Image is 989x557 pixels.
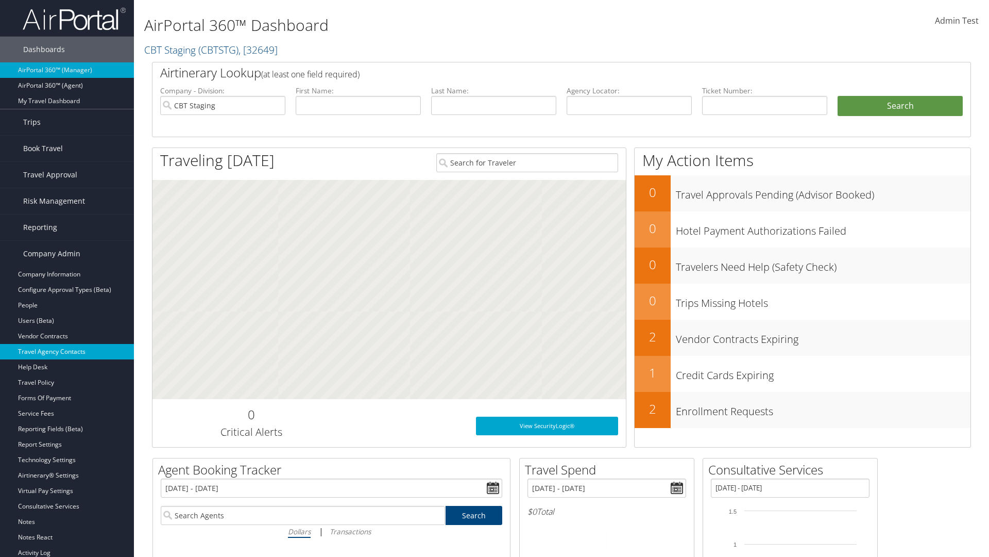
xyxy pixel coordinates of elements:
[23,241,80,267] span: Company Admin
[525,461,694,479] h2: Travel Spend
[160,64,895,81] h2: Airtinerary Lookup
[288,527,311,536] i: Dollars
[635,364,671,382] h2: 1
[729,509,737,515] tspan: 1.5
[158,461,510,479] h2: Agent Booking Tracker
[635,184,671,201] h2: 0
[676,399,970,419] h3: Enrollment Requests
[431,86,556,96] label: Last Name:
[734,542,737,548] tspan: 1
[144,14,701,36] h1: AirPortal 360™ Dashboard
[161,506,445,525] input: Search Agents
[23,7,126,31] img: airportal-logo.png
[635,220,671,237] h2: 0
[635,150,970,171] h1: My Action Items
[676,363,970,383] h3: Credit Cards Expiring
[296,86,421,96] label: First Name:
[635,320,970,356] a: 2Vendor Contracts Expiring
[676,255,970,274] h3: Travelers Need Help (Safety Check)
[635,328,671,346] h2: 2
[935,15,979,26] span: Admin Test
[238,43,278,57] span: , [ 32649 ]
[635,211,970,248] a: 0Hotel Payment Authorizations Failed
[23,37,65,62] span: Dashboards
[161,525,502,538] div: |
[676,291,970,310] h3: Trips Missing Hotels
[23,188,85,214] span: Risk Management
[261,69,360,80] span: (at least one field required)
[198,43,238,57] span: ( CBTSTG )
[635,284,970,320] a: 0Trips Missing Hotels
[160,150,275,171] h1: Traveling [DATE]
[935,5,979,37] a: Admin Test
[708,461,877,479] h2: Consultative Services
[635,256,671,273] h2: 0
[23,136,63,161] span: Book Travel
[160,86,285,96] label: Company - Division:
[635,392,970,428] a: 2Enrollment Requests
[476,417,618,435] a: View SecurityLogic®
[676,219,970,238] h3: Hotel Payment Authorizations Failed
[676,183,970,202] h3: Travel Approvals Pending (Advisor Booked)
[446,506,503,525] a: Search
[635,400,671,418] h2: 2
[676,327,970,347] h3: Vendor Contracts Expiring
[635,356,970,392] a: 1Credit Cards Expiring
[838,96,963,117] button: Search
[23,109,41,135] span: Trips
[160,425,342,439] h3: Critical Alerts
[702,86,827,96] label: Ticket Number:
[23,162,77,188] span: Travel Approval
[567,86,692,96] label: Agency Locator:
[436,153,618,172] input: Search for Traveler
[330,527,371,536] i: Transactions
[527,506,537,517] span: $0
[635,175,970,211] a: 0Travel Approvals Pending (Advisor Booked)
[23,215,57,240] span: Reporting
[635,248,970,284] a: 0Travelers Need Help (Safety Check)
[160,406,342,423] h2: 0
[144,43,278,57] a: CBT Staging
[527,506,686,517] h6: Total
[635,292,671,309] h2: 0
